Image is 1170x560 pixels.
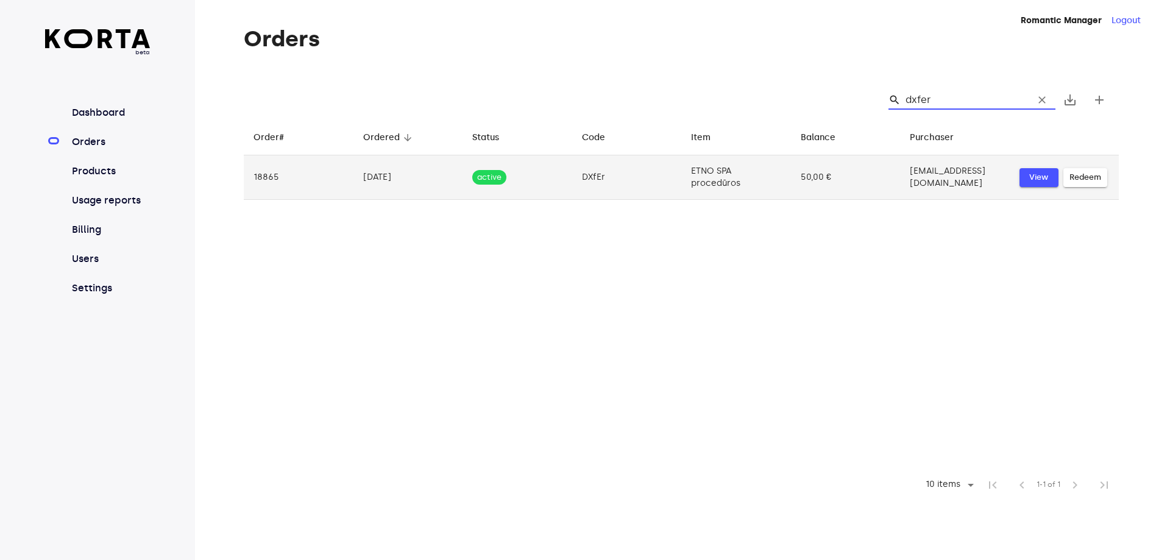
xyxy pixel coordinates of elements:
[1090,470,1119,500] span: Last Page
[1111,15,1141,27] button: Logout
[691,130,726,145] span: Item
[1069,171,1101,185] span: Redeem
[801,130,835,145] div: Balance
[900,155,1010,200] td: [EMAIL_ADDRESS][DOMAIN_NAME]
[69,193,151,208] a: Usage reports
[978,470,1007,500] span: First Page
[1085,85,1114,115] button: Create new gift card
[253,130,284,145] div: Order#
[69,281,151,296] a: Settings
[1021,15,1102,26] strong: Romantic Manager
[244,155,353,200] td: 18865
[1029,87,1055,113] button: Clear Search
[1019,168,1058,187] button: View
[691,130,711,145] div: Item
[244,27,1119,51] h1: Orders
[906,90,1024,110] input: Search
[472,172,506,183] span: active
[910,130,970,145] span: Purchaser
[1063,168,1107,187] button: Redeem
[69,105,151,120] a: Dashboard
[45,29,151,48] img: Korta
[253,130,300,145] span: Order#
[69,252,151,266] a: Users
[69,135,151,149] a: Orders
[1060,470,1090,500] span: Next Page
[45,48,151,57] span: beta
[45,29,151,57] a: beta
[888,94,901,106] span: Search
[402,132,413,143] span: arrow_downward
[353,155,463,200] td: [DATE]
[363,130,400,145] div: Ordered
[472,130,515,145] span: Status
[681,155,791,200] td: ETNO SPA procedūros
[472,130,499,145] div: Status
[69,164,151,179] a: Products
[1092,93,1107,107] span: add
[582,130,605,145] div: Code
[1036,94,1048,106] span: clear
[1007,470,1037,500] span: Previous Page
[582,130,621,145] span: Code
[69,222,151,237] a: Billing
[572,155,682,200] td: DXfEr
[363,130,416,145] span: Ordered
[1037,479,1060,491] span: 1-1 of 1
[1055,85,1085,115] button: Export
[923,480,963,490] div: 10 items
[1026,171,1052,185] span: View
[1063,93,1077,107] span: save_alt
[801,130,851,145] span: Balance
[918,476,978,494] div: 10 items
[791,155,901,200] td: 50,00 €
[910,130,954,145] div: Purchaser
